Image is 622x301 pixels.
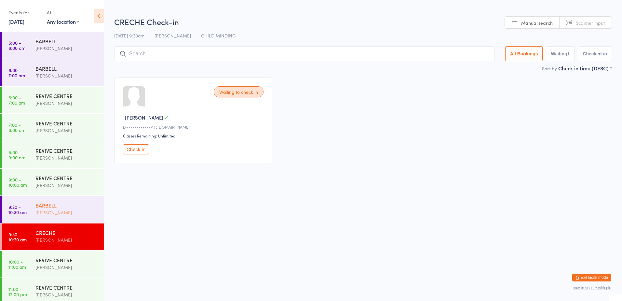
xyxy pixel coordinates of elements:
[2,141,104,168] a: 8:00 -9:00 amREVIVE CENTRE[PERSON_NAME]
[8,95,25,105] time: 6:00 - 7:00 am
[542,65,557,72] label: Sort by
[35,229,98,236] div: CRECHE
[35,236,98,244] div: [PERSON_NAME]
[2,169,104,195] a: 9:00 -10:00 amREVIVE CENTRE[PERSON_NAME]
[123,124,265,130] div: L••••••••••••••1@[DOMAIN_NAME]
[505,46,543,61] button: All Bookings
[35,65,98,72] div: BARBELL
[2,223,104,250] a: 9:30 -10:30 amCRECHE[PERSON_NAME]
[123,133,265,138] div: Classes Remaining: Unlimited
[35,147,98,154] div: REVIVE CENTRE
[567,51,570,56] div: 1
[35,92,98,99] div: REVIVE CENTRE
[35,72,98,79] div: [PERSON_NAME]
[2,251,104,278] a: 10:00 -11:00 amREVIVE CENTRE[PERSON_NAME]
[47,7,79,18] div: At
[2,114,104,141] a: 7:00 -8:00 amREVIVE CENTRE[PERSON_NAME]
[35,264,98,271] div: [PERSON_NAME]
[35,291,98,298] div: [PERSON_NAME]
[8,286,27,297] time: 11:00 - 12:00 pm
[35,209,98,216] div: [PERSON_NAME]
[35,99,98,107] div: [PERSON_NAME]
[114,32,144,39] span: [DATE] 9:30am
[35,45,98,52] div: [PERSON_NAME]
[214,86,264,97] div: Waiting to check in
[35,174,98,181] div: REVIVE CENTRE
[201,32,236,39] span: CHILD MINDING
[573,286,611,290] button: how to secure with pin
[123,144,149,154] button: Check in
[572,274,611,281] button: Exit kiosk mode
[35,202,98,209] div: BARBELL
[2,32,104,59] a: 5:00 -6:00 amBARBELL[PERSON_NAME]
[114,46,494,61] input: Search
[47,18,79,25] div: Any location
[546,46,575,61] button: Waiting1
[2,59,104,86] a: 6:00 -7:00 amBARBELL[PERSON_NAME]
[2,196,104,223] a: 9:30 -10:30 amBARBELL[PERSON_NAME]
[8,177,27,187] time: 9:00 - 10:00 am
[521,20,553,26] span: Manual search
[155,32,191,39] span: [PERSON_NAME]
[125,114,163,121] span: [PERSON_NAME]
[558,64,612,72] div: Check in time (DESC)
[114,16,612,27] h2: CRECHE Check-in
[35,256,98,264] div: REVIVE CENTRE
[35,181,98,189] div: [PERSON_NAME]
[35,154,98,162] div: [PERSON_NAME]
[8,150,25,160] time: 8:00 - 9:00 am
[8,204,27,215] time: 9:30 - 10:30 am
[8,232,27,242] time: 9:30 - 10:30 am
[35,37,98,45] div: BARBELL
[8,18,24,25] a: [DATE]
[8,122,25,133] time: 7:00 - 8:00 am
[578,46,612,61] button: Checked in
[2,87,104,113] a: 6:00 -7:00 amREVIVE CENTRE[PERSON_NAME]
[35,127,98,134] div: [PERSON_NAME]
[576,20,605,26] span: Scanner input
[35,120,98,127] div: REVIVE CENTRE
[8,40,25,50] time: 5:00 - 6:00 am
[8,259,26,269] time: 10:00 - 11:00 am
[8,67,25,78] time: 6:00 - 7:00 am
[8,7,40,18] div: Events for
[35,284,98,291] div: REVIVE CENTRE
